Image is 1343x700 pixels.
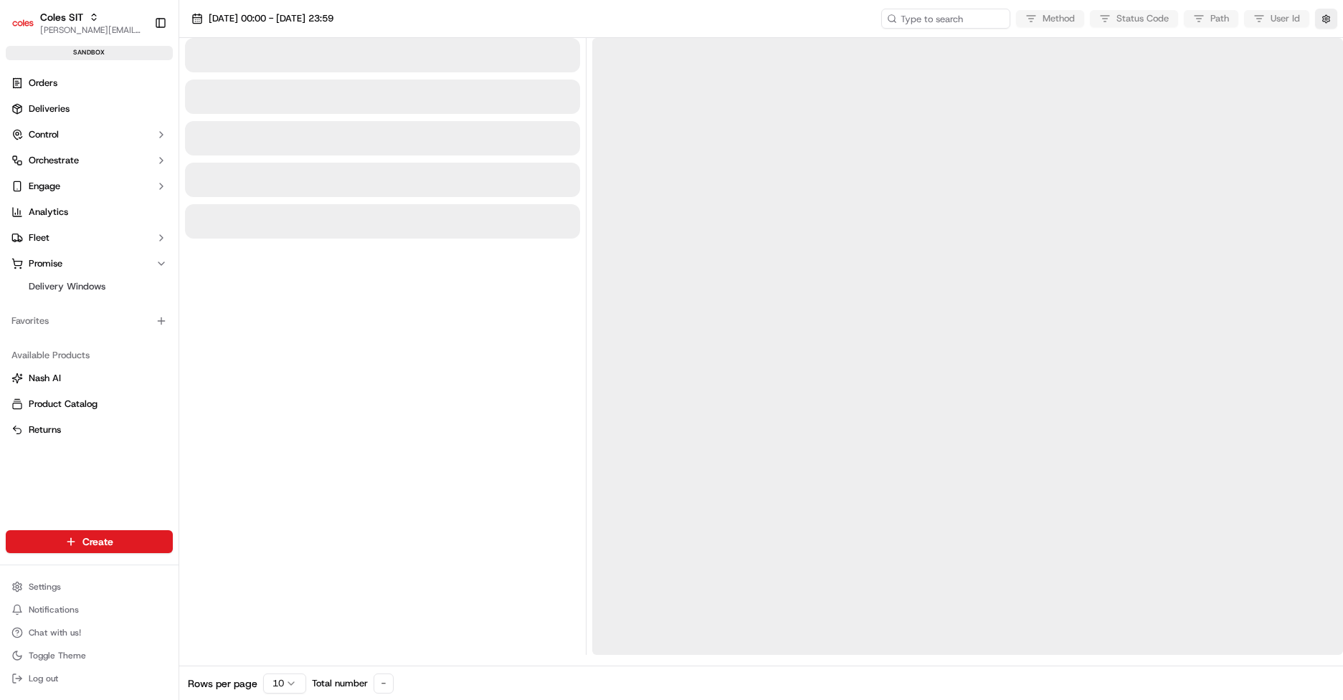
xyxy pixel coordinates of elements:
[29,154,79,167] span: Orchestrate
[6,46,173,60] div: sandbox
[29,280,105,293] span: Delivery Windows
[209,12,333,25] span: [DATE] 00:00 - [DATE] 23:59
[29,398,98,411] span: Product Catalog
[11,11,34,34] img: Coles SIT
[6,344,173,367] div: Available Products
[29,231,49,244] span: Fleet
[82,534,113,549] span: Create
[29,180,60,193] span: Engage
[29,604,79,615] span: Notifications
[374,673,394,694] div: -
[29,102,70,115] span: Deliveries
[29,77,57,90] span: Orders
[29,627,81,638] span: Chat with us!
[29,650,86,661] span: Toggle Theme
[29,581,61,593] span: Settings
[29,257,62,270] span: Promise
[29,372,61,385] span: Nash AI
[29,128,59,141] span: Control
[40,24,143,36] span: [PERSON_NAME][EMAIL_ADDRESS][DOMAIN_NAME]
[29,206,68,219] span: Analytics
[29,423,61,436] span: Returns
[881,9,1010,29] input: Type to search
[40,10,83,24] span: Coles SIT
[6,310,173,332] div: Favorites
[29,673,58,684] span: Log out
